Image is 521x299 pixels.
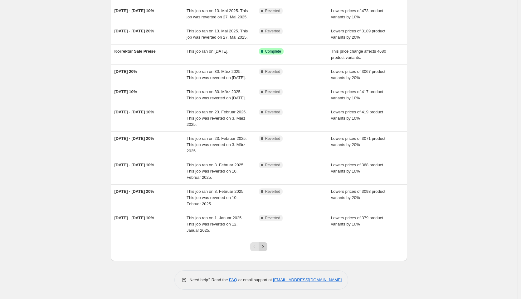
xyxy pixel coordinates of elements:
span: Reverted [265,136,280,141]
span: This job ran on 1. Januar 2025. This job was reverted on 12. Januar 2025. [187,216,243,233]
a: FAQ [229,278,237,282]
span: Reverted [265,189,280,194]
span: [DATE] - [DATE] 20% [114,29,154,33]
span: Lowers prices of 3071 product variants by 20% [331,136,385,147]
span: Reverted [265,89,280,94]
span: [DATE] - [DATE] 20% [114,136,154,141]
span: This job ran on 13. Mai 2025. This job was reverted on 27. Mai 2025. [187,29,248,40]
span: This job ran on 30. März 2025. This job was reverted on [DATE]. [187,89,246,100]
span: [DATE] 20% [114,69,137,74]
span: Reverted [265,163,280,168]
span: [DATE] - [DATE] 10% [114,163,154,167]
span: This job ran on 13. Mai 2025. This job was reverted on 27. Mai 2025. [187,8,248,19]
span: This job ran on 30. März 2025. This job was reverted on [DATE]. [187,69,246,80]
span: Lowers prices of 3189 product variants by 20% [331,29,385,40]
span: This job ran on [DATE]. [187,49,228,54]
span: Lowers prices of 419 product variants by 10% [331,110,383,121]
span: Reverted [265,110,280,115]
nav: Pagination [250,242,267,251]
span: Complete [265,49,281,54]
span: Reverted [265,29,280,34]
span: Lowers prices of 379 product variants by 10% [331,216,383,226]
span: This job ran on 3. Februar 2025. This job was reverted on 10. Februar 2025. [187,189,245,206]
span: This job ran on 23. Februar 2025. This job was reverted on 3. März 2025. [187,110,247,127]
span: Reverted [265,216,280,221]
span: Lowers prices of 473 product variants by 10% [331,8,383,19]
span: [DATE] 10% [114,89,137,94]
span: or email support at [237,278,273,282]
span: Lowers prices of 3067 product variants by 20% [331,69,385,80]
span: Lowers prices of 3093 product variants by 20% [331,189,385,200]
span: [DATE] - [DATE] 20% [114,189,154,194]
span: [DATE] - [DATE] 10% [114,216,154,220]
span: Reverted [265,8,280,13]
span: [DATE] - [DATE] 10% [114,8,154,13]
span: Lowers prices of 368 product variants by 10% [331,163,383,173]
span: Reverted [265,69,280,74]
span: Need help? Read the [190,278,229,282]
span: [DATE] - [DATE] 10% [114,110,154,114]
span: This price change affects 4680 product variants. [331,49,386,60]
span: This job ran on 23. Februar 2025. This job was reverted on 3. März 2025. [187,136,247,153]
span: Lowers prices of 417 product variants by 10% [331,89,383,100]
a: [EMAIL_ADDRESS][DOMAIN_NAME] [273,278,342,282]
span: This job ran on 3. Februar 2025. This job was reverted on 10. Februar 2025. [187,163,245,180]
span: Korrektur Sale Preise [114,49,156,54]
button: Next [259,242,267,251]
